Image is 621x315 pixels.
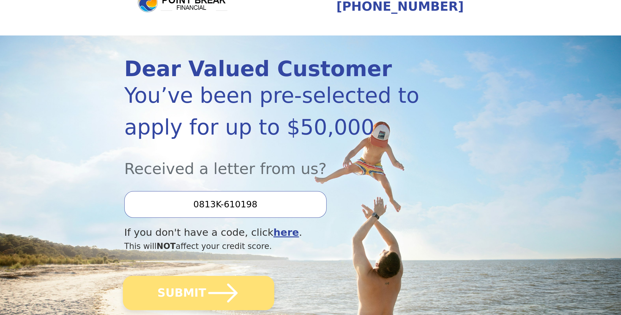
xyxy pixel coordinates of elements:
input: Enter your Offer Code: [124,191,327,217]
div: If you don't have a code, click . [124,225,441,240]
a: here [273,227,299,238]
div: Dear Valued Customer [124,58,441,80]
button: SUBMIT [123,276,274,310]
div: You’ve been pre-selected to apply for up to $50,000 [124,80,441,143]
div: Received a letter from us? [124,143,441,180]
div: This will affect your credit score. [124,240,441,252]
span: NOT [157,241,176,251]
